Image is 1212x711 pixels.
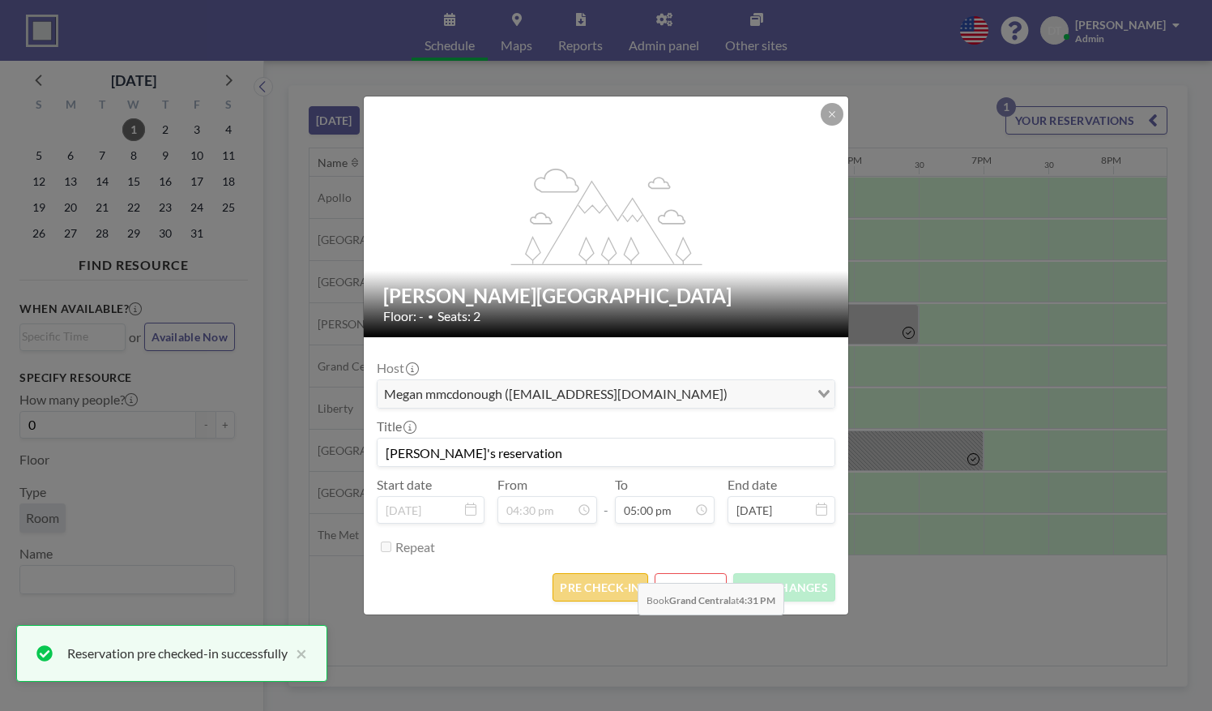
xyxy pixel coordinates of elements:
[395,539,435,555] label: Repeat
[67,644,288,663] div: Reservation pre checked-in successfully
[377,360,417,376] label: Host
[378,380,834,408] div: Search for option
[381,383,731,405] span: Megan mmcdonough ([EMAIL_ADDRESS][DOMAIN_NAME])
[377,477,432,493] label: Start date
[377,418,415,435] label: Title
[383,308,424,324] span: Floor: -
[378,439,834,466] input: (No title)
[511,167,702,264] g: flex-grow: 1.2;
[669,594,731,606] b: Grand Central
[615,477,628,493] label: To
[733,573,835,602] button: SAVE CHANGES
[732,383,808,405] input: Search for option
[638,583,784,615] span: Book at
[428,311,433,323] span: •
[383,284,830,308] h2: [PERSON_NAME][GEOGRAPHIC_DATA]
[437,308,480,324] span: Seats: 2
[728,477,777,493] label: End date
[497,477,527,493] label: From
[739,594,775,606] b: 4:31 PM
[288,644,307,663] button: close
[655,573,727,602] button: END NOW
[604,482,608,518] span: -
[553,573,647,602] button: PRE CHECK-IN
